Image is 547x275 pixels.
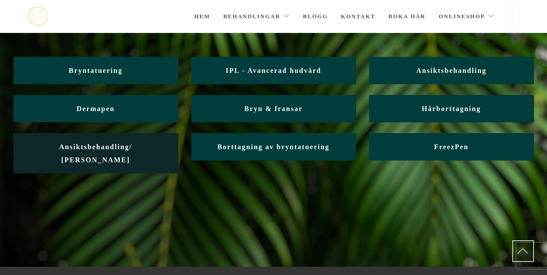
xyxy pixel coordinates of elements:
a: Behandlingar [223,1,290,32]
a: Ansiktsbehandling/ [PERSON_NAME] [13,133,178,174]
a: Hårborttagning [369,95,534,122]
a: Blogg [303,1,328,32]
a: Bryn & fransar [191,95,356,122]
a: Borttagning av bryntatuering [191,133,356,160]
a: Boka här [389,1,426,32]
span: Dermapen [77,105,115,112]
a: Onlineshop [439,1,495,32]
a: Bryntatuering [13,57,178,84]
a: Ansiktsbehandling [369,57,534,84]
span: Borttagning av bryntatuering [217,143,330,151]
a: FreezPen [369,133,534,160]
a: mjstudio mjstudio mjstudio [27,7,48,26]
a: Kontakt [341,1,376,32]
a: Dermapen [13,95,178,122]
span: IPL - Avancerad hudvård [226,67,321,74]
span: Ansiktsbehandling/ [PERSON_NAME] [59,143,132,164]
span: Bryn & fransar [244,105,303,112]
span: Bryntatuering [69,67,123,74]
span: Hårborttagning [422,105,481,112]
span: Ansiktsbehandling [416,67,486,74]
img: mjstudio [27,7,48,26]
span: FreezPen [434,143,469,151]
a: Hem [194,1,210,32]
a: IPL - Avancerad hudvård [191,57,356,84]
